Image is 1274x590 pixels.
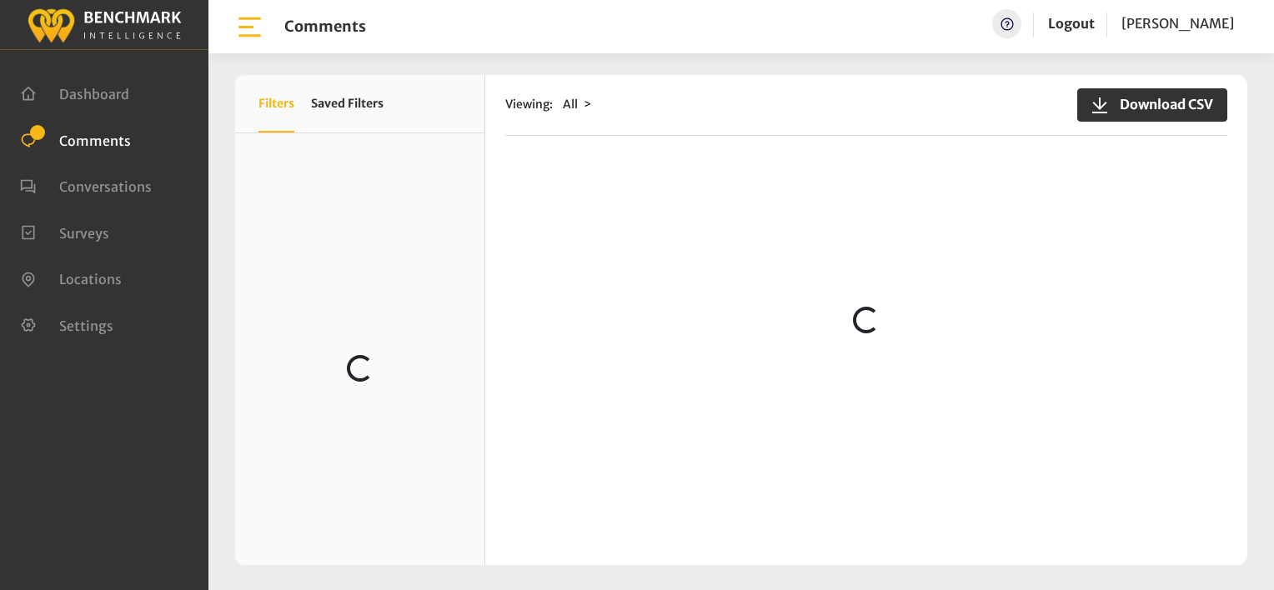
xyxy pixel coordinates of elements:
img: benchmark [27,4,182,45]
span: Conversations [59,178,152,195]
button: Saved Filters [311,75,384,132]
a: Logout [1048,15,1095,32]
a: Locations [20,269,122,286]
a: Dashboard [20,84,129,101]
a: Conversations [20,177,152,193]
h1: Comments [284,17,366,36]
span: Dashboard [59,86,129,102]
a: Comments [20,131,131,147]
span: All [563,97,578,112]
span: Download CSV [1110,94,1213,114]
a: [PERSON_NAME] [1121,9,1234,38]
span: Settings [59,317,113,333]
a: Surveys [20,223,109,240]
span: Locations [59,271,122,287]
img: bar [235,12,264,42]
button: Filters [258,75,294,132]
span: Surveys [59,224,109,241]
span: Comments [59,132,131,148]
span: Viewing: [505,96,553,113]
button: Download CSV [1077,88,1227,122]
a: Settings [20,316,113,332]
a: Logout [1048,9,1095,38]
span: [PERSON_NAME] [1121,15,1234,32]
